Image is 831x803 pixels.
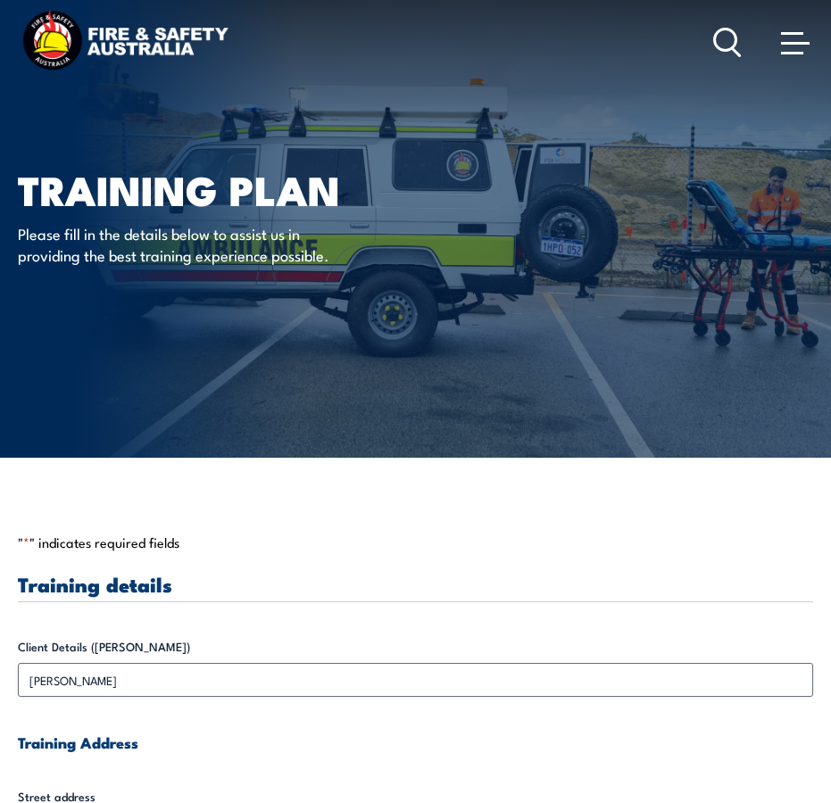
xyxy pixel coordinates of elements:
p: " " indicates required fields [18,534,813,551]
h4: Training Address [18,733,813,752]
p: Please fill in the details below to assist us in providing the best training experience possible. [18,223,344,265]
h1: Training plan [18,171,459,206]
h3: Training details [18,574,813,594]
label: Client Details ([PERSON_NAME]) [18,638,813,656]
